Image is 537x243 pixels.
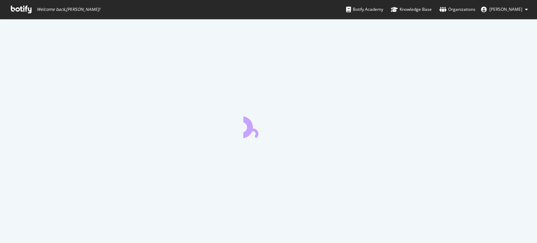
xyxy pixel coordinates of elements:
[475,4,534,15] button: [PERSON_NAME]
[439,6,475,13] div: Organizations
[489,6,522,12] span: frédéric kinzi
[37,7,100,12] span: Welcome back, [PERSON_NAME] !
[391,6,432,13] div: Knowledge Base
[243,113,294,138] div: animation
[346,6,383,13] div: Botify Academy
